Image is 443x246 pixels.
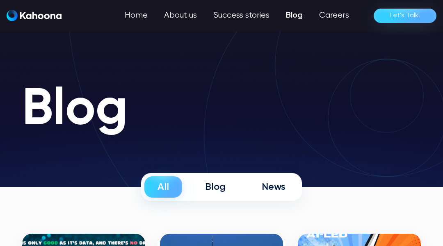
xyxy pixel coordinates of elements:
[156,7,205,24] a: About us
[22,82,421,138] h1: Blog
[390,9,420,22] div: Let’s Talk!
[278,7,311,24] a: Blog
[7,10,62,21] img: Kahoona logo white
[158,181,169,193] div: All
[116,7,156,24] a: Home
[205,7,278,24] a: Success stories
[205,181,226,193] div: Blog
[311,7,357,24] a: Careers
[7,10,62,22] a: home
[262,181,285,193] div: News
[374,9,436,23] a: Let’s Talk!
